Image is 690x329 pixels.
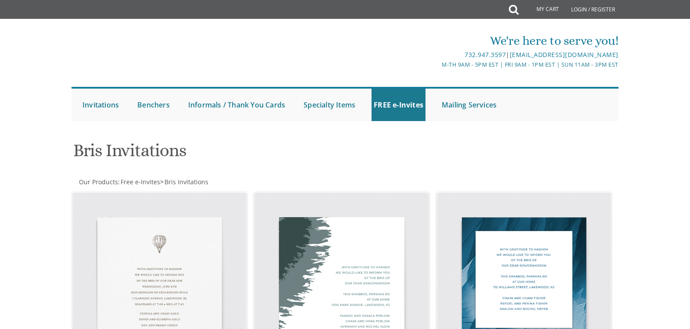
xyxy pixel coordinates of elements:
a: 732.947.3597 [465,50,506,59]
a: Our Products [78,178,118,186]
a: Informals / Thank You Cards [186,89,287,121]
span: > [160,178,208,186]
a: FREE e-Invites [372,89,425,121]
a: Invitations [80,89,121,121]
a: Benchers [135,89,172,121]
div: We're here to serve you! [254,32,618,50]
a: Specialty Items [301,89,358,121]
a: Mailing Services [440,89,499,121]
h1: Bris Invitations [73,141,431,167]
div: : [72,178,345,186]
a: [EMAIL_ADDRESS][DOMAIN_NAME] [510,50,618,59]
a: Free e-Invites [120,178,160,186]
span: Free e-Invites [121,178,160,186]
div: M-Th 9am - 5pm EST | Fri 9am - 1pm EST | Sun 11am - 3pm EST [254,60,618,69]
div: | [254,50,618,60]
a: Bris Invitations [164,178,208,186]
a: My Cart [518,1,565,18]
